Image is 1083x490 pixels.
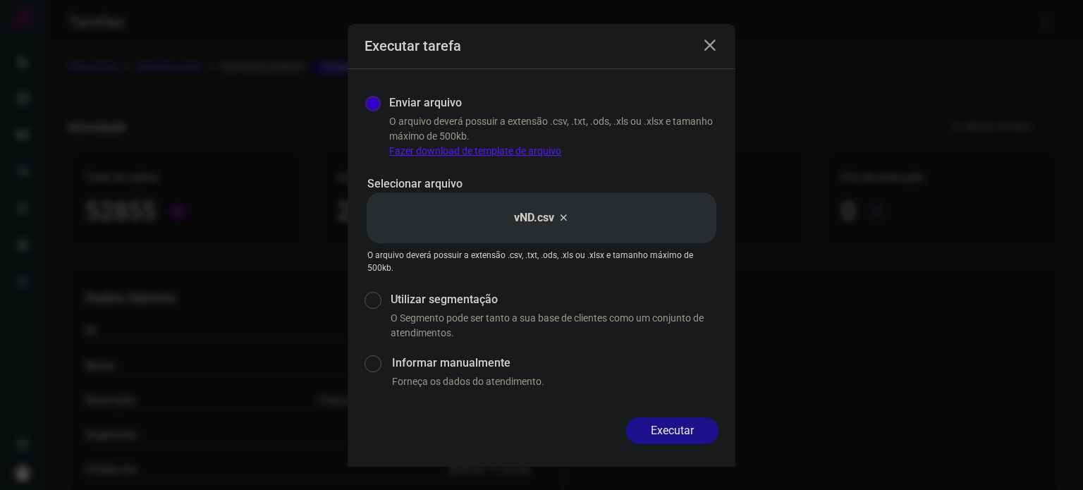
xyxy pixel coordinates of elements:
[626,417,718,444] button: Executar
[365,37,461,54] h3: Executar tarefa
[367,249,716,274] p: O arquivo deverá possuir a extensão .csv, .txt, .ods, .xls ou .xlsx e tamanho máximo de 500kb.
[389,114,718,159] p: O arquivo deverá possuir a extensão .csv, .txt, .ods, .xls ou .xlsx e tamanho máximo de 500kb.
[389,94,462,111] label: Enviar arquivo
[391,291,718,308] label: Utilizar segmentação
[367,176,716,192] p: Selecionar arquivo
[514,209,554,226] p: vND.csv
[391,311,718,341] p: O Segmento pode ser tanto a sua base de clientes como um conjunto de atendimentos.
[389,145,561,157] a: Fazer download de template de arquivo
[392,355,718,372] label: Informar manualmente
[392,374,718,389] p: Forneça os dados do atendimento.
